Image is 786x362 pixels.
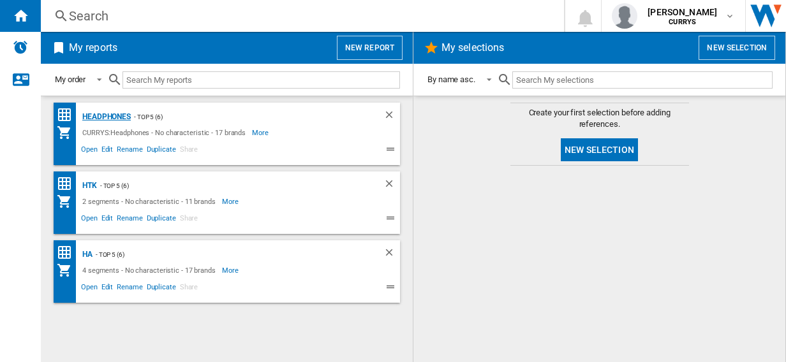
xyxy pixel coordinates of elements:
[79,143,100,159] span: Open
[612,3,637,29] img: profile.jpg
[648,6,717,18] span: [PERSON_NAME]
[512,71,773,89] input: Search My selections
[79,263,222,278] div: 4 segments - No characteristic - 17 brands
[115,212,144,228] span: Rename
[79,247,93,263] div: HA
[145,212,178,228] span: Duplicate
[178,281,200,296] span: Share
[383,247,400,263] div: Delete
[55,75,85,84] div: My order
[510,107,689,130] span: Create your first selection before adding references.
[66,36,120,60] h2: My reports
[383,178,400,194] div: Delete
[561,138,638,161] button: New selection
[115,281,144,296] span: Rename
[57,107,79,123] div: Price Matrix
[79,125,252,140] div: CURRYS:Headphones - No characteristic - 17 brands
[100,212,115,228] span: Edit
[145,143,178,159] span: Duplicate
[79,281,100,296] span: Open
[178,212,200,228] span: Share
[669,18,696,26] b: CURRYS
[145,281,178,296] span: Duplicate
[122,71,400,89] input: Search My reports
[79,194,222,209] div: 2 segments - No characteristic - 11 brands
[57,245,79,261] div: Price Matrix
[79,212,100,228] span: Open
[699,36,775,60] button: New selection
[57,194,79,209] div: My Assortment
[178,143,200,159] span: Share
[115,143,144,159] span: Rename
[383,109,400,125] div: Delete
[100,281,115,296] span: Edit
[222,263,241,278] span: More
[79,178,97,194] div: HTK
[131,109,358,125] div: - top 5 (6)
[57,125,79,140] div: My Assortment
[57,263,79,278] div: My Assortment
[97,178,358,194] div: - top 5 (6)
[427,75,475,84] div: By name asc.
[252,125,271,140] span: More
[13,40,28,55] img: alerts-logo.svg
[439,36,507,60] h2: My selections
[93,247,358,263] div: - top 5 (6)
[100,143,115,159] span: Edit
[57,176,79,192] div: Price Matrix
[69,7,531,25] div: Search
[79,109,131,125] div: Headphones
[337,36,403,60] button: New report
[222,194,241,209] span: More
